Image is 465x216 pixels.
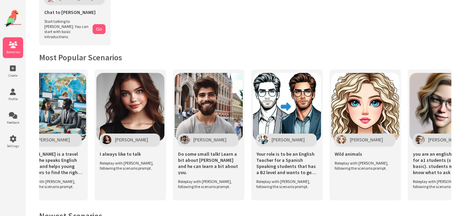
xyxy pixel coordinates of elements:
[44,9,96,15] span: Chat to [PERSON_NAME]
[4,10,21,27] img: Website Logo
[180,135,190,144] img: Character
[96,73,164,141] img: Scenario Image
[3,120,23,125] span: Feedback
[178,179,236,189] span: Roleplay with [PERSON_NAME], following the scenario prompt.
[44,19,89,39] span: Start talking to [PERSON_NAME]. You can start with basic introductions.
[178,151,239,175] span: Do some small talk! Learn a bit about [PERSON_NAME] and he can learn a bit about you.
[258,135,268,144] img: Character
[100,151,141,157] span: I always like to talk
[21,179,79,189] span: Roleplay with [PERSON_NAME], following the scenario prompt.
[428,137,461,143] span: [PERSON_NAME]
[335,160,392,171] span: Roleplay with [PERSON_NAME], following the scenario prompt.
[415,135,425,144] img: Character
[93,24,106,34] button: Go
[256,151,318,175] span: Your role is to be an English Teacher for a Spanish Speaking students that has a B2 level and wan...
[256,179,314,189] span: Roleplay with [PERSON_NAME], following the scenario prompt.
[331,73,399,141] img: Scenario Image
[21,151,83,175] span: [PERSON_NAME] is a travel agent. She speaks English Level A1 and helps young customers to find th...
[3,73,23,78] span: Create
[335,151,362,157] span: Wild animals
[350,137,383,143] span: [PERSON_NAME]
[115,137,148,143] span: [PERSON_NAME]
[39,52,451,63] h2: Most Popular Scenarios
[336,135,347,144] img: Character
[101,135,112,144] img: Character
[3,144,23,148] span: Settings
[3,97,23,101] span: Profile
[175,73,243,141] img: Scenario Image
[3,50,23,54] span: Scenarios
[18,73,86,141] img: Scenario Image
[193,137,226,143] span: [PERSON_NAME]
[100,160,158,171] span: Roleplay with [PERSON_NAME], following the scenario prompt.
[272,137,305,143] span: [PERSON_NAME]
[37,137,70,143] span: [PERSON_NAME]
[253,73,321,141] img: Scenario Image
